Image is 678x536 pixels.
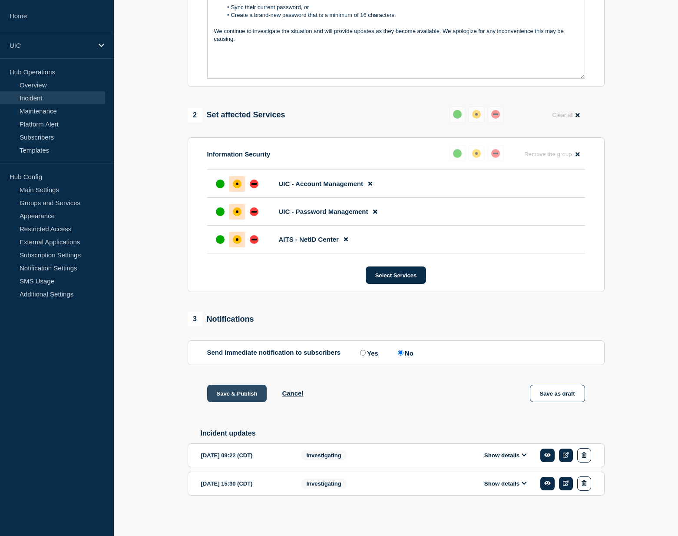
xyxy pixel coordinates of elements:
[188,108,202,123] span: 2
[530,385,585,402] button: Save as draft
[279,236,339,243] span: AITS - NetID Center
[366,266,426,284] button: Select Services
[450,146,465,161] button: up
[250,207,258,216] div: down
[396,349,413,357] label: No
[216,180,225,188] div: up
[222,3,578,11] li: Sync their current password, or
[188,312,202,326] span: 3
[188,312,254,326] div: Notifications
[233,180,241,188] div: affected
[472,149,481,158] div: affected
[282,390,303,397] button: Cancel
[524,151,572,157] span: Remove the group
[279,180,363,187] span: UIC - Account Management
[216,235,225,244] div: up
[488,146,503,161] button: down
[10,42,93,49] p: UIC
[233,207,241,216] div: affected
[188,108,285,123] div: Set affected Services
[250,235,258,244] div: down
[301,479,347,489] span: Investigating
[201,448,288,463] div: [DATE] 09:22 (CDT)
[488,107,503,122] button: down
[453,149,462,158] div: up
[519,146,585,163] button: Remove the group
[250,180,258,188] div: down
[482,480,529,487] button: Show details
[207,349,585,357] div: Send immediate notification to subscribers
[453,110,462,119] div: up
[216,207,225,216] div: up
[207,385,267,402] button: Save & Publish
[360,350,366,356] input: Yes
[207,349,341,357] p: Send immediate notification to subscribers
[491,110,500,119] div: down
[398,350,403,356] input: No
[358,349,378,357] label: Yes
[301,450,347,460] span: Investigating
[279,208,368,215] span: UIC - Password Management
[469,146,484,161] button: affected
[482,452,529,459] button: Show details
[472,110,481,119] div: affected
[207,150,271,158] p: Information Security
[222,11,578,19] li: Create a brand-new password that is a minimum of 16 characters.
[214,27,578,43] p: We continue to investigate the situation and will provide updates as they become available. We ap...
[233,235,241,244] div: affected
[450,107,465,122] button: up
[469,107,484,122] button: affected
[201,476,288,491] div: [DATE] 15:30 (CDT)
[547,107,585,123] button: Clear all
[491,149,500,158] div: down
[201,429,605,437] h2: Incident updates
